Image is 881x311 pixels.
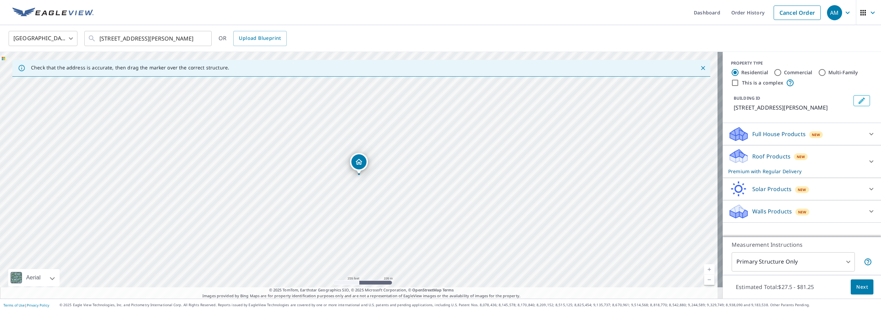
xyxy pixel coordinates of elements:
p: Roof Products [752,152,790,160]
a: Current Level 17, Zoom Out [704,275,714,285]
label: Multi-Family [828,69,858,76]
div: Primary Structure Only [732,252,855,271]
img: EV Logo [12,8,94,18]
span: New [812,132,820,137]
a: Terms of Use [3,303,25,308]
button: Next [851,279,873,295]
a: OpenStreetMap [412,287,441,292]
a: Current Level 17, Zoom In [704,264,714,275]
a: Terms [443,287,454,292]
span: New [798,187,806,192]
span: © 2025 TomTom, Earthstar Geographics SIO, © 2025 Microsoft Corporation, © [269,287,454,293]
label: Commercial [784,69,813,76]
div: [GEOGRAPHIC_DATA] [9,29,77,48]
span: New [797,154,805,159]
input: Search by address or latitude-longitude [99,29,198,48]
p: Estimated Total: $27.5 - $81.25 [730,279,820,295]
div: Solar ProductsNew [728,181,875,197]
div: PROPERTY TYPE [731,60,873,66]
p: Premium with Regular Delivery [728,168,863,175]
a: Upload Blueprint [233,31,286,46]
p: [STREET_ADDRESS][PERSON_NAME] [734,103,851,112]
p: Solar Products [752,185,792,193]
div: Walls ProductsNew [728,203,875,220]
span: New [798,209,807,215]
button: Close [699,64,708,73]
div: AM [827,5,842,20]
p: Measurement Instructions [732,241,872,249]
p: | [3,303,49,307]
a: Cancel Order [774,5,821,20]
label: This is a complex [742,79,783,86]
div: Full House ProductsNew [728,126,875,142]
div: Aerial [24,269,43,286]
a: Privacy Policy [27,303,49,308]
div: Aerial [8,269,60,286]
button: Edit building 1 [853,95,870,106]
span: Upload Blueprint [239,34,281,43]
p: Walls Products [752,207,792,215]
p: Check that the address is accurate, then drag the marker over the correct structure. [31,65,229,71]
p: Full House Products [752,130,806,138]
label: Residential [741,69,768,76]
div: Dropped pin, building 1, Residential property, 2071 Lake Todd Ct Apopka, FL 32712 [350,153,368,174]
p: BUILDING ID [734,95,760,101]
span: Next [856,283,868,291]
p: © 2025 Eagle View Technologies, Inc. and Pictometry International Corp. All Rights Reserved. Repo... [60,302,878,308]
div: OR [219,31,287,46]
div: Roof ProductsNewPremium with Regular Delivery [728,148,875,175]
